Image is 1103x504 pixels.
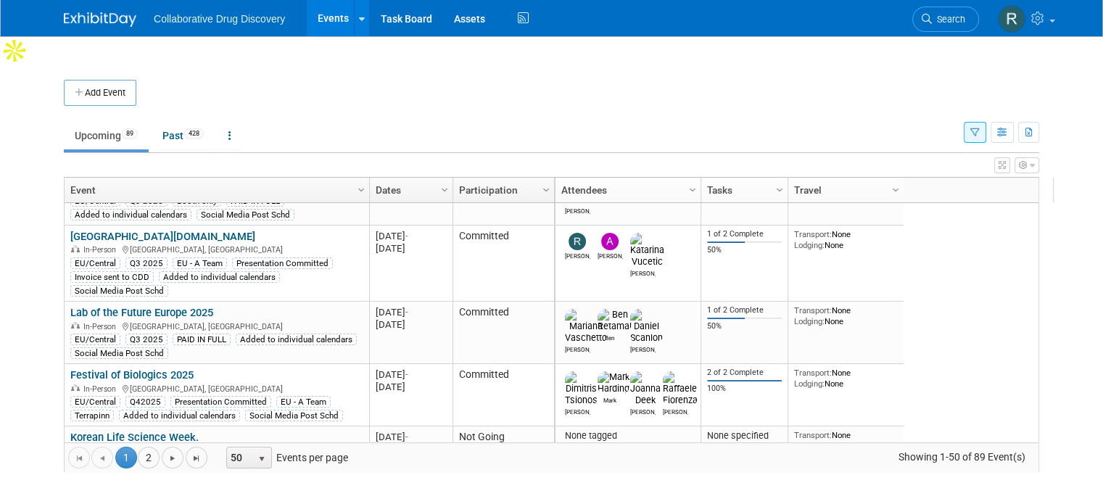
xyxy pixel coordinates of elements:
div: Presentation Committed [170,396,271,408]
span: Column Settings [687,184,698,196]
div: 50% [707,321,782,331]
span: Transport: [794,229,832,239]
a: Search [912,7,979,32]
div: [GEOGRAPHIC_DATA], [GEOGRAPHIC_DATA] [70,243,363,255]
div: Daniel Scanlon [630,344,656,353]
div: 2 of 2 Complete [707,368,782,378]
td: Committed [453,364,554,426]
a: Attendees [561,178,691,202]
div: Raffaele Fiorenza [663,406,688,416]
div: [DATE] [376,368,446,381]
a: Tasks [707,178,778,202]
span: 1 [115,447,137,468]
a: Go to the next page [162,447,183,468]
td: Committed [453,226,554,302]
span: Column Settings [355,184,367,196]
div: 1 of 2 Complete [707,229,782,239]
div: Social Media Post Schd [70,347,168,359]
span: Go to the first page [73,453,85,464]
span: - [405,231,408,241]
span: - [405,431,408,442]
div: Added to individual calendars [236,334,357,345]
span: Column Settings [774,184,785,196]
div: EU - A Team [276,396,331,408]
img: Daniel Scanlon [630,309,663,344]
div: [DATE] [376,230,446,242]
a: Travel [794,178,894,202]
div: Added to individual calendars [159,271,280,283]
span: - [405,307,408,318]
td: Committed [453,302,554,364]
div: Invoice sent to CDD [70,271,154,283]
div: [DATE] [376,431,446,443]
td: Not Going [453,426,554,475]
div: 1 of 2 Complete [707,305,782,315]
a: Go to the first page [68,447,90,468]
div: Joanna Deek [630,406,656,416]
div: Social Media Post Schd [70,285,168,297]
span: Lodging: [794,316,825,326]
div: 50% [707,245,782,255]
a: Column Settings [354,178,370,199]
a: Korean Life Science Week. [70,431,199,444]
span: Transport: [794,368,832,378]
span: select [256,453,268,465]
div: Q42025 [125,396,165,408]
div: Antima Gupta [598,250,623,260]
span: In-Person [83,245,120,255]
img: In-Person Event [71,245,80,252]
div: Social Media Post Schd [197,209,294,220]
div: EU - A Team [173,257,227,269]
div: Presentation Committed [232,257,333,269]
span: Search [932,14,965,25]
div: [DATE] [376,306,446,318]
a: Column Settings [437,178,453,199]
div: Mariana Vaschetto [565,344,590,353]
img: Antima Gupta [601,233,619,250]
div: Added to individual calendars [119,410,240,421]
div: Katarina Vucetic [630,268,656,277]
span: Collaborative Drug Discovery [154,13,285,25]
a: Column Settings [772,178,788,199]
a: Upcoming89 [64,122,149,149]
img: In-Person Event [71,384,80,392]
img: Ben Retamal [598,309,632,332]
div: None tagged [561,430,695,442]
div: Mark Harding [598,394,623,404]
span: Transport: [794,430,832,440]
div: None None [794,229,898,250]
span: Events per page [208,447,363,468]
a: Dates [376,178,443,202]
span: 428 [184,128,204,139]
span: Showing 1-50 of 89 Event(s) [885,447,1038,467]
div: Added to individual calendars [70,209,191,220]
div: Terrapinn [70,410,114,421]
div: Q3 2025 [125,257,168,269]
img: Joanna Deek [630,371,661,406]
span: Go to the next page [167,453,178,464]
button: Add Event [64,80,136,106]
div: Q3 2025 [125,334,168,345]
span: Column Settings [890,184,901,196]
a: Go to the previous page [91,447,113,468]
img: ExhibitDay [64,12,136,27]
a: Lab of the Future Europe 2025 [70,306,213,319]
img: Mariana Vaschetto [565,309,607,344]
div: None None [794,368,898,389]
span: 89 [122,128,138,139]
span: Transport: [794,305,832,315]
img: Katarina Vucetic [630,233,664,268]
div: Dimitris Tsionos [565,406,590,416]
span: Lodging: [794,379,825,389]
span: In-Person [83,384,120,394]
div: Social Media Post Schd [245,410,343,421]
div: [DATE] [376,242,446,255]
span: Column Settings [439,184,450,196]
div: [GEOGRAPHIC_DATA], [GEOGRAPHIC_DATA] [70,382,363,394]
div: PAID IN FULL [173,334,231,345]
a: Go to the last page [186,447,207,468]
a: Column Settings [685,178,701,199]
div: [DATE] [376,318,446,331]
div: [GEOGRAPHIC_DATA], [GEOGRAPHIC_DATA] [70,320,363,332]
div: None None [794,430,898,451]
